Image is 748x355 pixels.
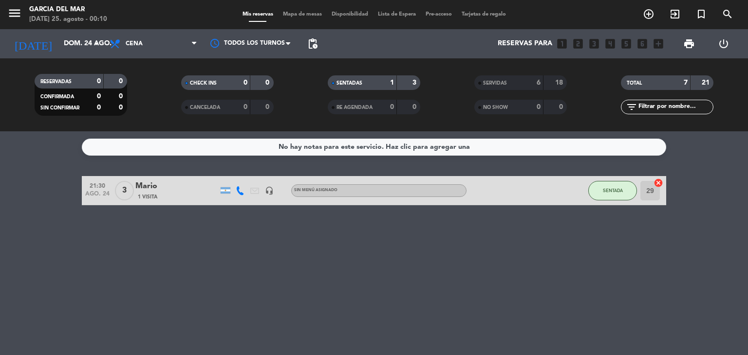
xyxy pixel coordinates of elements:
[373,12,421,17] span: Lista de Espera
[190,105,220,110] span: CANCELADA
[636,37,649,50] i: looks_6
[718,38,729,50] i: power_settings_new
[307,38,318,50] span: pending_actions
[119,78,125,85] strong: 0
[115,181,134,200] span: 3
[7,6,22,24] button: menu
[483,81,507,86] span: SERVIDAS
[652,37,665,50] i: add_box
[588,181,637,200] button: SENTADA
[695,8,707,20] i: turned_in_not
[138,193,157,201] span: 1 Visita
[243,104,247,110] strong: 0
[537,79,541,86] strong: 6
[559,104,565,110] strong: 0
[390,79,394,86] strong: 1
[40,94,74,99] span: CONFIRMADA
[7,33,59,54] i: [DATE]
[29,5,107,15] div: Garcia del Mar
[85,179,110,191] span: 21:30
[278,12,327,17] span: Mapa de mesas
[412,79,418,86] strong: 3
[702,79,711,86] strong: 21
[135,180,218,193] div: Mario
[555,79,565,86] strong: 18
[684,79,688,86] strong: 7
[294,188,337,192] span: Sin menú asignado
[604,37,617,50] i: looks_4
[421,12,457,17] span: Pre-acceso
[556,37,568,50] i: looks_one
[457,12,511,17] span: Tarjetas de regalo
[706,29,741,58] div: LOG OUT
[91,38,102,50] i: arrow_drop_down
[722,8,733,20] i: search
[126,40,143,47] span: Cena
[97,104,101,111] strong: 0
[279,142,470,153] div: No hay notas para este servicio. Haz clic para agregar una
[243,79,247,86] strong: 0
[643,8,654,20] i: add_circle_outline
[572,37,584,50] i: looks_two
[327,12,373,17] span: Disponibilidad
[620,37,633,50] i: looks_5
[390,104,394,110] strong: 0
[265,186,274,195] i: headset_mic
[669,8,681,20] i: exit_to_app
[654,178,663,188] i: cancel
[119,93,125,100] strong: 0
[337,105,373,110] span: RE AGENDADA
[483,105,508,110] span: NO SHOW
[603,188,623,193] span: SENTADA
[588,37,600,50] i: looks_3
[412,104,418,110] strong: 0
[683,38,695,50] span: print
[265,79,271,86] strong: 0
[119,104,125,111] strong: 0
[498,40,552,48] span: Reservas para
[40,106,79,110] span: SIN CONFIRMAR
[265,104,271,110] strong: 0
[29,15,107,24] div: [DATE] 25. agosto - 00:10
[97,78,101,85] strong: 0
[637,102,713,112] input: Filtrar por nombre...
[97,93,101,100] strong: 0
[40,79,72,84] span: RESERVADAS
[7,6,22,20] i: menu
[190,81,217,86] span: CHECK INS
[627,81,642,86] span: TOTAL
[537,104,541,110] strong: 0
[85,191,110,202] span: ago. 24
[626,101,637,113] i: filter_list
[238,12,278,17] span: Mis reservas
[337,81,362,86] span: SENTADAS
